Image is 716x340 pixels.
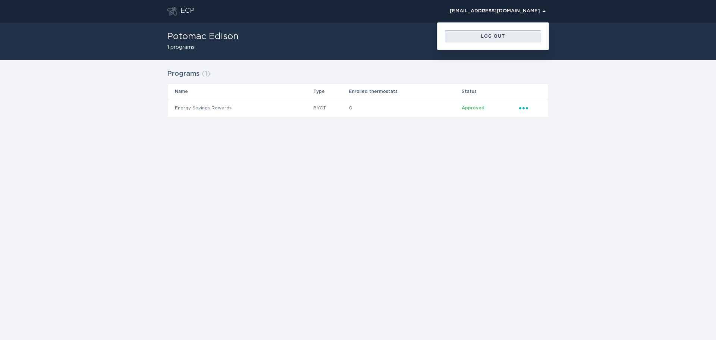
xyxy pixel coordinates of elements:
td: 0 [349,99,461,117]
div: [EMAIL_ADDRESS][DOMAIN_NAME] [450,9,546,13]
button: Open user account details [446,6,549,17]
button: Go to dashboard [167,7,177,16]
div: Log out [449,34,537,38]
span: Approved [462,106,484,110]
th: Status [461,84,519,99]
div: ECP [180,7,194,16]
td: BYOT [313,99,349,117]
h2: 1 programs [167,45,239,50]
span: ( 1 ) [202,71,210,77]
tr: Table Headers [167,84,549,99]
div: Popover menu [519,104,541,112]
th: Enrolled thermostats [349,84,461,99]
h2: Programs [167,67,200,81]
button: Log out [445,30,541,42]
th: Type [313,84,349,99]
td: Energy Savings Rewards [167,99,313,117]
th: Name [167,84,313,99]
h1: Potomac Edison [167,32,239,41]
tr: 2cb54deb00804f6989d0c6893646c2a3 [167,99,549,117]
